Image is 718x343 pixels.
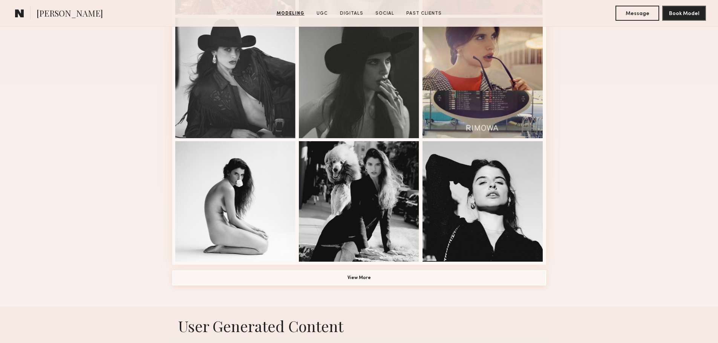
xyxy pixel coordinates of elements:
a: Modeling [274,10,308,17]
a: Past Clients [403,10,445,17]
a: UGC [314,10,331,17]
a: Book Model [662,10,706,16]
span: [PERSON_NAME] [37,8,103,21]
a: Digitals [337,10,366,17]
a: Social [372,10,397,17]
button: Message [615,6,659,21]
h1: User Generated Content [166,316,552,336]
button: Book Model [662,6,706,21]
button: View More [172,270,546,285]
